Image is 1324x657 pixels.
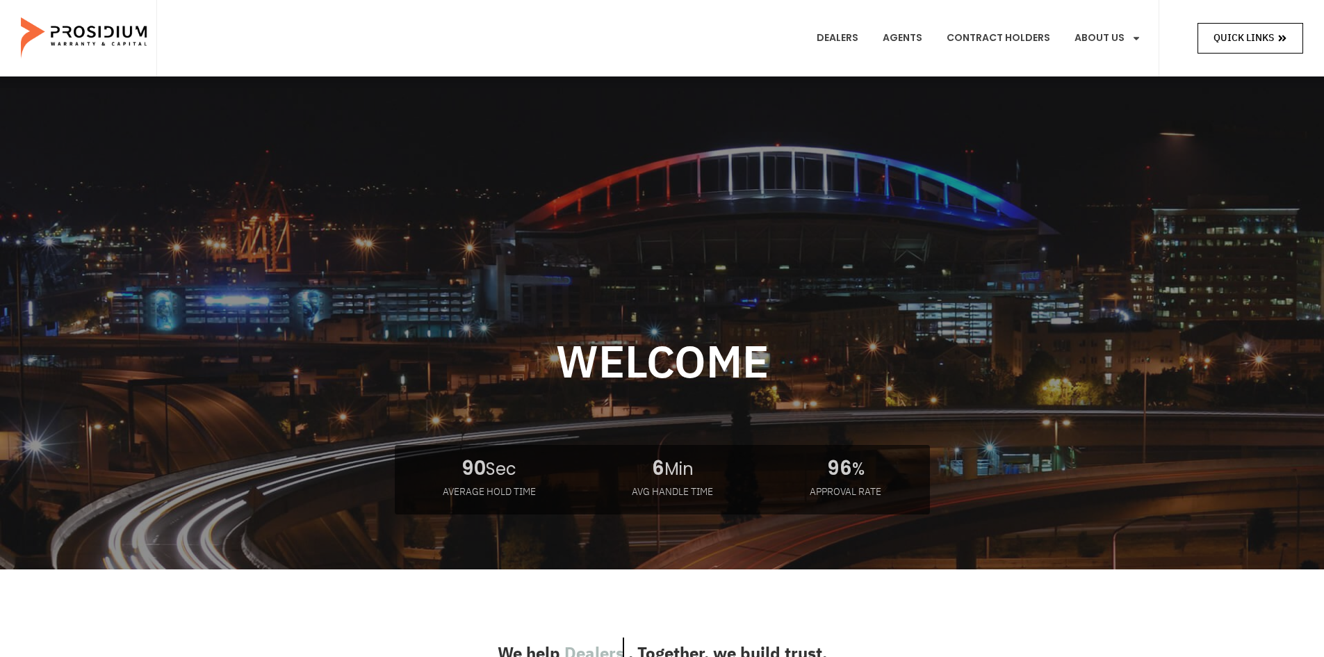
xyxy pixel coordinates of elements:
a: About Us [1064,13,1152,64]
a: Dealers [806,13,869,64]
span: Quick Links [1213,29,1274,47]
a: Agents [872,13,933,64]
a: Quick Links [1198,23,1303,53]
a: Contract Holders [936,13,1061,64]
nav: Menu [806,13,1152,64]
